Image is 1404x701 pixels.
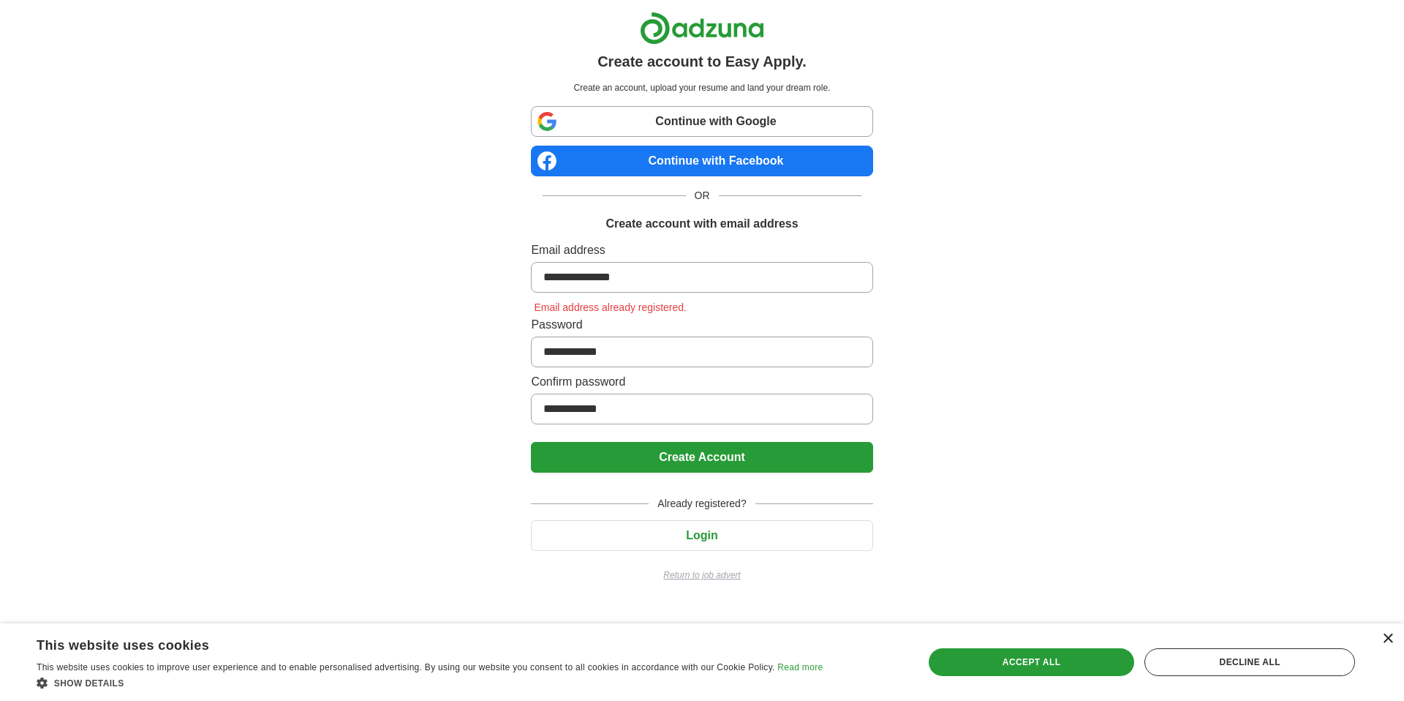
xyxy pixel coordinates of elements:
a: Read more, opens a new window [777,662,823,672]
span: Show details [54,678,124,689]
a: Return to job advert [531,569,872,582]
label: Password [531,316,872,334]
a: Continue with Google [531,106,872,137]
span: Already registered? [649,496,755,511]
div: Decline all [1144,648,1355,676]
a: Login [531,529,872,541]
h1: Create account to Easy Apply. [597,50,807,72]
div: Close [1382,634,1393,645]
button: Create Account [531,442,872,473]
button: Login [531,520,872,551]
div: This website uses cookies [37,632,786,654]
img: Adzuna logo [640,12,764,45]
span: OR [686,188,719,203]
h1: Create account with email address [605,215,798,233]
div: Accept all [929,648,1135,676]
span: This website uses cookies to improve user experience and to enable personalised advertising. By u... [37,662,775,672]
span: Email address already registered. [531,301,690,313]
label: Email address [531,241,872,259]
p: Create an account, upload your resume and land your dream role. [534,81,869,94]
label: Confirm password [531,373,872,391]
div: Show details [37,675,823,690]
a: Continue with Facebook [531,146,872,176]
